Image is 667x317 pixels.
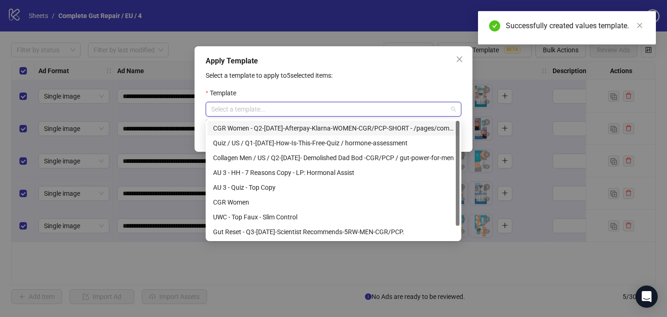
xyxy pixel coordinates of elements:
[208,195,459,210] div: CGR Women
[213,138,454,148] div: Quiz / US / Q1-[DATE]-How-Is-This-Free-Quiz / hormone-assessment
[206,70,461,81] p: Select a template to apply to 5 selected items:
[213,153,454,163] div: Collagen Men / US / Q2-[DATE]- Demolished Dad Bod -CGR/PCP / gut-power-for-men
[636,286,658,308] div: Open Intercom Messenger
[452,52,467,67] button: Close
[213,227,454,237] div: Gut Reset - Q3-[DATE]-Scientist Recommends-5RW-MEN-CGR/PCP.
[206,117,461,127] div: Select a template to apply
[206,88,242,98] label: Template
[213,123,454,133] div: CGR Women - Q2-[DATE]-Afterpay-Klarna-WOMEN-CGR/PCP-SHORT - /pages/complete-gut-relief
[208,224,459,239] div: Gut Reset - Q3-07-JUL-2025-Scientist Recommends-5RW-MEN-CGR/PCP.
[208,150,459,165] div: Collagen Men / US / Q2-05-MAY-2025- Demolished Dad Bod -CGR/PCP / gut-power-for-men
[456,56,463,63] span: close
[208,136,459,150] div: Quiz / US / Q1-01-JAN-2025-How-Is-This-Free-Quiz / hormone-assessment
[213,212,454,222] div: UWC - Top Faux - Slim Control
[208,210,459,224] div: UWC - Top Faux - Slim Control
[635,20,645,31] a: Close
[506,20,645,31] div: Successfully created values template.
[206,56,461,67] div: Apply Template
[208,180,459,195] div: AU 3 - Quiz - Top Copy
[213,182,454,193] div: AU 3 - Quiz - Top Copy
[489,20,500,31] span: check-circle
[213,168,454,178] div: AU 3 - HH - 7 Reasons Copy - LP: Hormonal Assist
[208,121,459,136] div: CGR Women - Q2-05-May-2025-Afterpay-Klarna-WOMEN-CGR/PCP-SHORT - /pages/complete-gut-relief
[636,22,643,29] span: close
[208,165,459,180] div: AU 3 - HH - 7 Reasons Copy - LP: Hormonal Assist
[213,197,454,207] div: CGR Women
